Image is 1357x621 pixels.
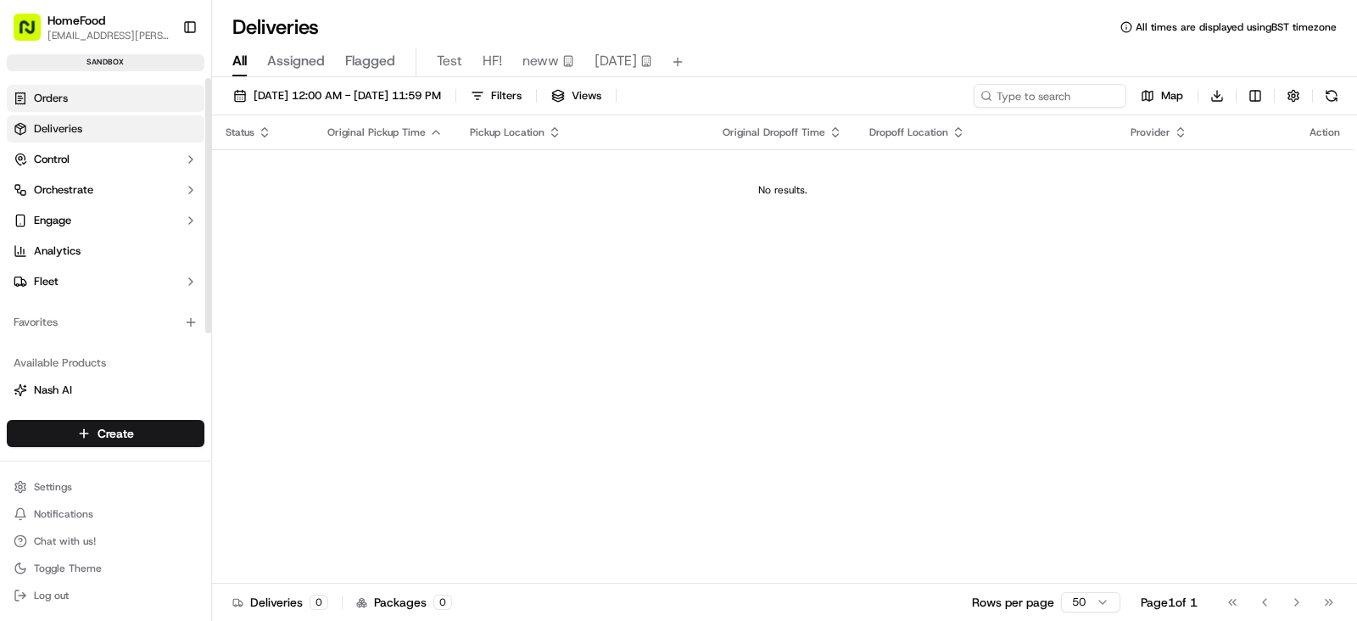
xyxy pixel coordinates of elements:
[7,557,204,580] button: Toggle Theme
[483,51,502,71] span: HF!
[17,380,31,394] div: 📗
[7,176,204,204] button: Orchestrate
[219,183,1347,197] div: No results.
[143,380,157,394] div: 💻
[34,480,72,494] span: Settings
[34,243,81,259] span: Analytics
[723,126,825,139] span: Original Dropoff Time
[972,594,1054,611] p: Rows per page
[7,207,204,234] button: Engage
[869,126,948,139] span: Dropoff Location
[7,584,204,607] button: Log out
[1136,20,1337,34] span: All times are displayed using BST timezone
[232,51,247,71] span: All
[1310,126,1340,139] div: Action
[44,109,305,126] input: Got a question? Start typing here...
[76,178,233,192] div: We're available if you need us!
[7,420,204,447] button: Create
[7,377,204,404] button: Nash AI
[53,308,140,322] span: Klarizel Pensader
[7,350,204,377] div: Available Products
[160,378,272,395] span: API Documentation
[7,309,204,336] div: Favorites
[36,161,66,192] img: 1724597045416-56b7ee45-8013-43a0-a6f9-03cb97ddad50
[150,262,185,276] span: [DATE]
[17,161,47,192] img: 1736555255976-a54dd68f-1ca7-489b-9aae-adbdc363a1c4
[522,51,559,71] span: neww
[47,29,169,42] button: [EMAIL_ADDRESS][PERSON_NAME][DOMAIN_NAME]
[974,84,1126,108] input: Type to search
[34,589,69,602] span: Log out
[34,507,93,521] span: Notifications
[267,51,325,71] span: Assigned
[345,51,395,71] span: Flagged
[288,166,309,187] button: Start new chat
[17,246,44,273] img: Asif Zaman Khan
[34,91,68,106] span: Orders
[437,51,462,71] span: Test
[47,12,105,29] button: HomeFood
[1141,594,1198,611] div: Page 1 of 1
[17,16,51,50] img: Nash
[34,213,71,228] span: Engage
[7,7,176,48] button: HomeFood[EMAIL_ADDRESS][PERSON_NAME][DOMAIN_NAME]
[34,152,70,167] span: Control
[76,161,278,178] div: Start new chat
[1131,126,1170,139] span: Provider
[463,84,529,108] button: Filters
[7,529,204,553] button: Chat with us!
[226,84,449,108] button: [DATE] 12:00 AM - [DATE] 11:59 PM
[7,146,204,173] button: Control
[7,238,204,265] a: Analytics
[595,51,637,71] span: [DATE]
[17,67,309,94] p: Welcome 👋
[34,182,93,198] span: Orchestrate
[169,420,205,433] span: Pylon
[141,262,147,276] span: •
[34,274,59,289] span: Fleet
[263,216,309,237] button: See all
[327,126,426,139] span: Original Pickup Time
[433,595,452,610] div: 0
[1320,84,1343,108] button: Refresh
[7,475,204,499] button: Settings
[34,383,72,398] span: Nash AI
[232,594,328,611] div: Deliveries
[34,562,102,575] span: Toggle Theme
[7,502,204,526] button: Notifications
[14,383,198,398] a: Nash AI
[356,594,452,611] div: Packages
[491,88,522,103] span: Filters
[232,14,319,41] h1: Deliveries
[10,372,137,402] a: 📗Knowledge Base
[7,115,204,143] a: Deliveries
[120,419,205,433] a: Powered byPylon
[7,268,204,295] button: Fleet
[1133,84,1191,108] button: Map
[34,378,130,395] span: Knowledge Base
[34,309,47,322] img: 1736555255976-a54dd68f-1ca7-489b-9aae-adbdc363a1c4
[137,372,279,402] a: 💻API Documentation
[254,88,441,103] span: [DATE] 12:00 AM - [DATE] 11:59 PM
[34,534,96,548] span: Chat with us!
[17,220,114,233] div: Past conversations
[7,54,204,71] div: sandbox
[310,595,328,610] div: 0
[17,292,44,319] img: Klarizel Pensader
[143,308,149,322] span: •
[34,121,82,137] span: Deliveries
[226,126,254,139] span: Status
[470,126,544,139] span: Pickup Location
[572,88,601,103] span: Views
[53,262,137,276] span: [PERSON_NAME]
[544,84,609,108] button: Views
[7,85,204,112] a: Orders
[1161,88,1183,103] span: Map
[153,308,187,322] span: [DATE]
[98,425,134,442] span: Create
[34,263,47,277] img: 1736555255976-a54dd68f-1ca7-489b-9aae-adbdc363a1c4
